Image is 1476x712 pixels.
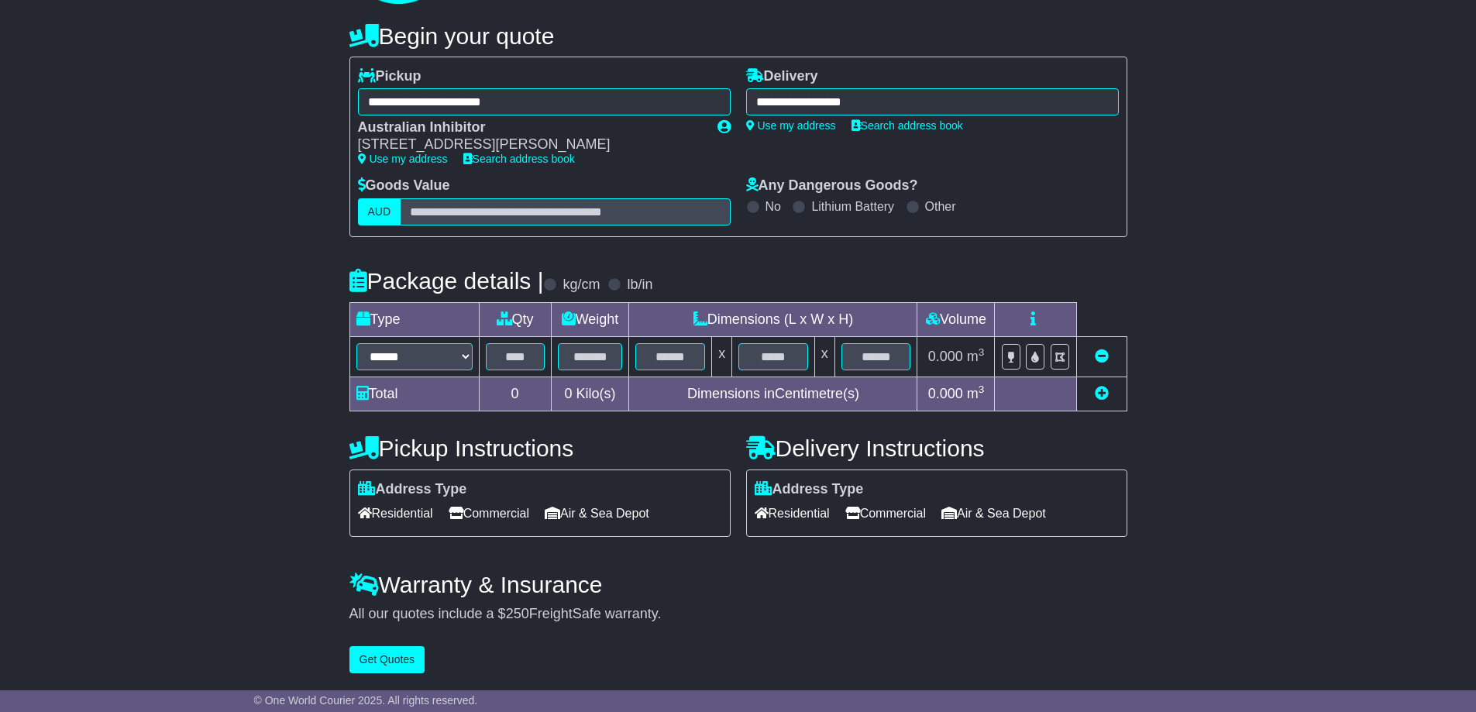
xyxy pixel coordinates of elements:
label: Goods Value [358,177,450,194]
label: lb/in [627,277,652,294]
td: Kilo(s) [551,377,629,411]
td: Dimensions (L x W x H) [629,302,917,336]
span: Air & Sea Depot [941,501,1046,525]
span: 0 [564,386,572,401]
td: x [814,336,834,377]
label: kg/cm [563,277,600,294]
div: All our quotes include a $ FreightSafe warranty. [349,606,1127,623]
label: Any Dangerous Goods? [746,177,918,194]
h4: Pickup Instructions [349,435,731,461]
div: Australian Inhibitor [358,119,702,136]
td: 0 [479,377,551,411]
td: Qty [479,302,551,336]
label: AUD [358,198,401,225]
td: Weight [551,302,629,336]
a: Search address book [463,153,575,165]
a: Use my address [746,119,836,132]
h4: Delivery Instructions [746,435,1127,461]
span: Commercial [845,501,926,525]
td: x [712,336,732,377]
sup: 3 [979,384,985,395]
td: Volume [917,302,995,336]
h4: Warranty & Insurance [349,572,1127,597]
button: Get Quotes [349,646,425,673]
span: 0.000 [928,349,963,364]
a: Remove this item [1095,349,1109,364]
span: Commercial [449,501,529,525]
td: Total [349,377,479,411]
span: 0.000 [928,386,963,401]
a: Search address book [852,119,963,132]
label: Delivery [746,68,818,85]
h4: Package details | [349,268,544,294]
td: Dimensions in Centimetre(s) [629,377,917,411]
label: Other [925,199,956,214]
h4: Begin your quote [349,23,1127,49]
span: Residential [358,501,433,525]
a: Add new item [1095,386,1109,401]
td: Type [349,302,479,336]
span: m [967,386,985,401]
label: Pickup [358,68,421,85]
label: Lithium Battery [811,199,894,214]
label: No [766,199,781,214]
span: 250 [506,606,529,621]
span: m [967,349,985,364]
div: [STREET_ADDRESS][PERSON_NAME] [358,136,702,153]
label: Address Type [755,481,864,498]
label: Address Type [358,481,467,498]
span: Air & Sea Depot [545,501,649,525]
sup: 3 [979,346,985,358]
a: Use my address [358,153,448,165]
span: © One World Courier 2025. All rights reserved. [254,694,478,707]
span: Residential [755,501,830,525]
